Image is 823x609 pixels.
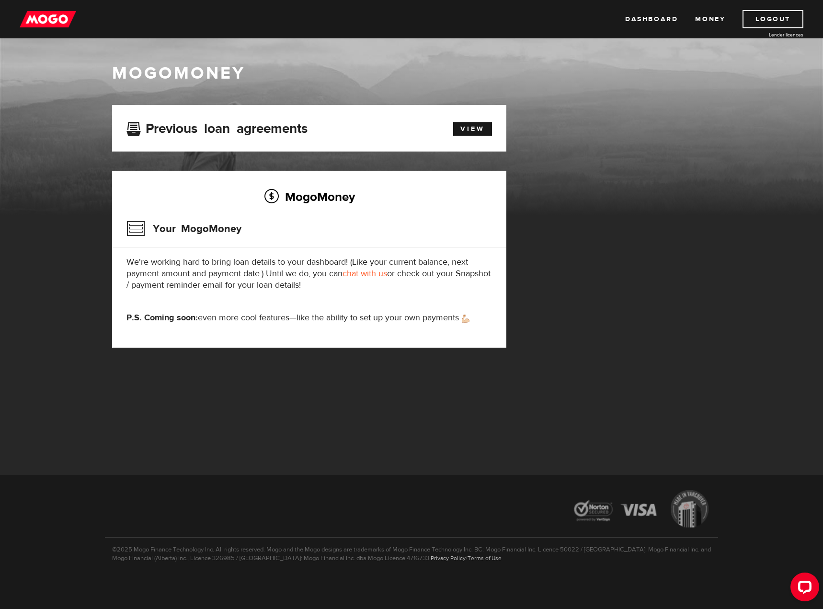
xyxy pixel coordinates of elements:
[343,268,387,279] a: chat with us
[453,122,492,136] a: View
[105,537,718,562] p: ©2025 Mogo Finance Technology Inc. All rights reserved. Mogo and the Mogo designs are trademarks ...
[112,63,711,83] h1: MogoMoney
[126,257,492,291] p: We're working hard to bring loan details to your dashboard! (Like your current balance, next paym...
[126,312,198,323] strong: P.S. Coming soon:
[695,10,725,28] a: Money
[468,554,502,562] a: Terms of Use
[126,216,241,241] h3: Your MogoMoney
[126,312,492,324] p: even more cool features—like the ability to set up your own payments
[625,10,678,28] a: Dashboard
[783,569,823,609] iframe: LiveChat chat widget
[743,10,803,28] a: Logout
[565,483,718,537] img: legal-icons-92a2ffecb4d32d839781d1b4e4802d7b.png
[462,315,469,323] img: strong arm emoji
[20,10,76,28] img: mogo_logo-11ee424be714fa7cbb0f0f49df9e16ec.png
[126,187,492,207] h2: MogoMoney
[732,31,803,38] a: Lender licences
[126,121,308,133] h3: Previous loan agreements
[431,554,466,562] a: Privacy Policy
